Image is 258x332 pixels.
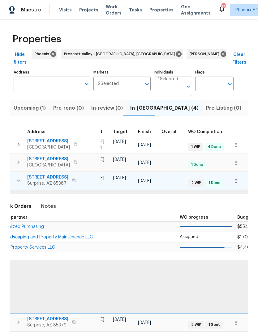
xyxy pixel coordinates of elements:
div: Prescott Valley - [GEOGRAPHIC_DATA], [GEOGRAPHIC_DATA] [61,49,183,59]
label: Markets [93,70,151,74]
span: Pre-Listing (0) [206,104,241,112]
div: 36 [221,4,226,10]
span: -1 [99,145,102,151]
span: $170.00 [237,235,254,239]
span: Finish [138,130,151,134]
button: Open [143,80,151,88]
span: [DATE] [138,143,151,147]
span: 4 Done [205,144,223,149]
span: [GEOGRAPHIC_DATA] [27,162,70,168]
span: [DATE] [113,140,126,144]
span: WO Completion [188,130,222,134]
span: In-review (0) [91,104,123,112]
button: Open [226,80,234,88]
span: $554.54 [237,225,255,229]
span: [DATE] [113,158,126,162]
span: [DATE] [138,321,151,325]
span: [DATE] [113,176,126,180]
span: Overall [161,130,178,134]
span: Phoenix [35,51,52,57]
span: Address [27,130,45,134]
span: 1 Done [206,180,223,186]
span: [STREET_ADDRESS] [27,174,68,180]
span: 2 WIP [189,180,204,186]
td: Project started on time [89,314,110,332]
span: Properties [149,7,174,13]
span: Projects [79,7,98,13]
span: Surprise, AZ 85379 [27,322,68,328]
div: [PERSON_NAME] [187,49,227,59]
td: Project started 1 days early [89,136,110,153]
span: Surprise, AZ 85387 [27,180,68,187]
span: Budget [237,215,253,220]
span: In-[GEOGRAPHIC_DATA] (4) [130,104,199,112]
div: Days past target finish date [161,130,183,134]
span: Properties [12,36,61,42]
span: [DATE] [138,179,151,183]
div: Projected renovation finish date [138,130,157,134]
span: [STREET_ADDRESS] [27,316,68,322]
span: Maestro [21,7,41,13]
span: 2 WIP [189,322,204,327]
span: [GEOGRAPHIC_DATA] [27,144,70,150]
span: Work Orders [106,4,122,16]
span: Geo Assignments [181,4,211,16]
td: Project started on time [89,172,110,190]
button: Open [82,80,91,88]
span: Phoenix + 1 [235,7,258,13]
span: [DATE] [138,161,151,165]
span: Notes [41,202,56,211]
span: WO progress [180,215,208,220]
button: Open [184,82,193,91]
button: Clear Filters [229,49,249,68]
span: [DATE] [113,317,126,322]
span: 1 WIP [189,144,203,149]
p: Assigned [180,234,232,240]
label: Address [14,70,90,74]
label: Individuals [154,70,192,74]
span: Visits [59,7,72,13]
span: 2 Selected [98,81,119,86]
span: Upcoming (1) [14,104,46,112]
div: Actual renovation start date [91,130,108,134]
span: [STREET_ADDRESS] [27,138,70,144]
span: [PERSON_NAME] [190,51,222,57]
label: Flags [195,70,234,74]
span: 1 Sent [206,322,222,327]
div: Phoenix [32,49,57,59]
span: Clear Filters [232,51,247,66]
div: Target renovation project end date [113,130,133,134]
span: 1 Done [189,162,206,167]
span: 1 Selected [158,77,178,82]
td: Project started 16 days late [89,154,110,171]
span: Target [113,130,127,134]
span: Tasks [129,8,142,12]
span: Prescott Valley - [GEOGRAPHIC_DATA], [GEOGRAPHIC_DATA] [64,51,177,57]
span: [STREET_ADDRESS] [27,156,70,162]
span: Pre-reno (0) [53,104,84,112]
button: Hide filters [10,49,30,68]
span: Hide filters [12,51,27,66]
